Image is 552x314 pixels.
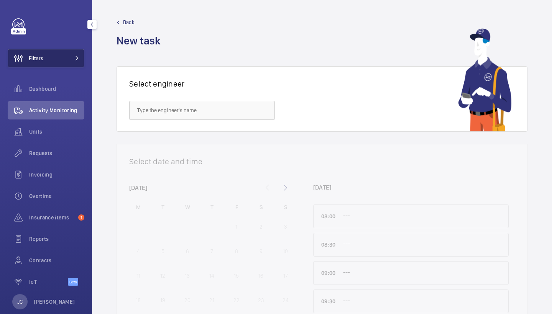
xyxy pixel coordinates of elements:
[68,278,78,286] span: Beta
[29,278,68,286] span: IoT
[29,235,84,243] span: Reports
[117,34,165,48] h1: New task
[29,171,84,178] span: Invoicing
[29,54,43,62] span: Filters
[29,106,84,114] span: Activity Monitoring
[34,298,75,306] p: [PERSON_NAME]
[123,18,135,26] span: Back
[129,79,185,88] h1: Select engineer
[458,28,512,131] img: mechanic using app
[29,128,84,136] span: Units
[78,214,84,221] span: 1
[129,101,275,120] input: Type the engineer's name
[29,85,84,93] span: Dashboard
[29,257,84,264] span: Contacts
[29,214,75,221] span: Insurance items
[17,298,23,306] p: JC
[29,149,84,157] span: Requests
[8,49,84,67] button: Filters
[29,192,84,200] span: Overtime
